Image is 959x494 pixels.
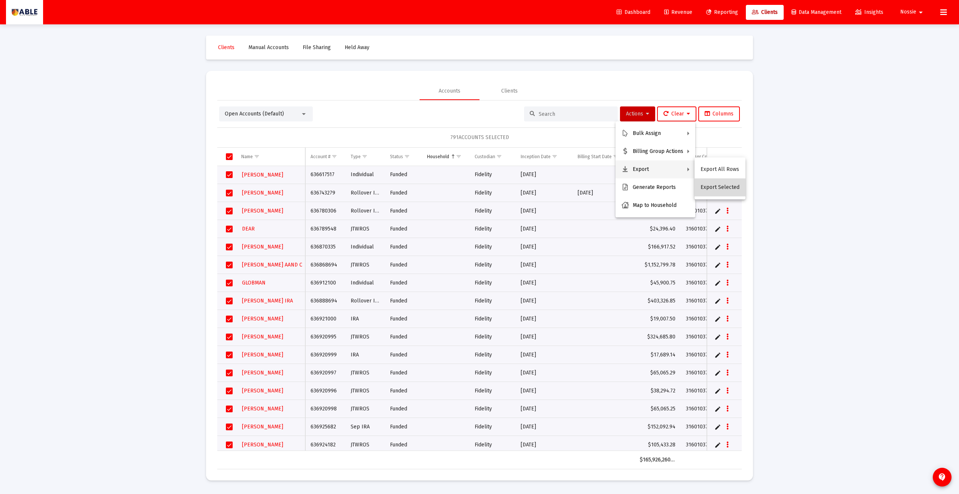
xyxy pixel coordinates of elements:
button: Export Selected [695,178,745,196]
button: Generate Reports [615,178,695,196]
button: Export All Rows [695,160,745,178]
button: Billing Group Actions [615,142,695,160]
button: Export [615,160,695,178]
button: Bulk Assign [615,124,695,142]
button: Map to Household [615,196,695,214]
